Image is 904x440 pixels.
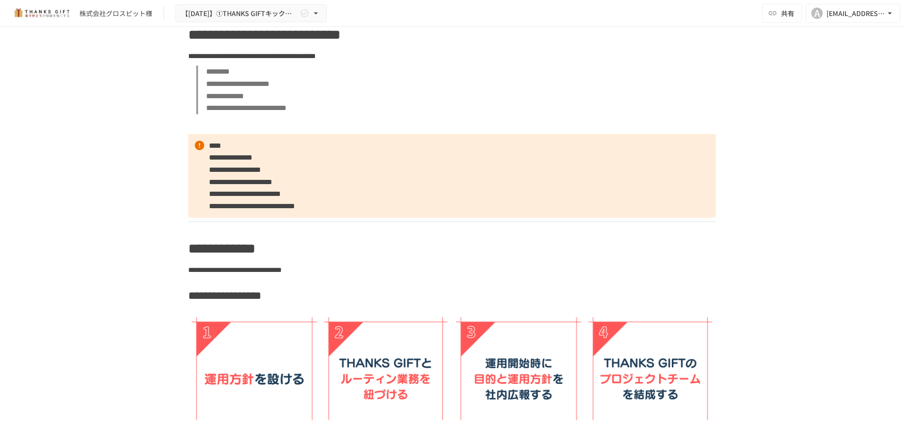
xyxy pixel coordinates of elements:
[781,8,794,18] span: 共有
[182,8,298,19] span: 【[DATE]】①THANKS GIFTキックオフMTG
[811,8,823,19] div: A
[762,4,802,23] button: 共有
[175,4,327,23] button: 【[DATE]】①THANKS GIFTキックオフMTG
[79,8,152,18] div: 株式会社グロスピット様
[806,4,900,23] button: A[EMAIL_ADDRESS][DOMAIN_NAME]
[11,6,72,21] img: mMP1OxWUAhQbsRWCurg7vIHe5HqDpP7qZo7fRoNLXQh
[826,8,885,19] div: [EMAIL_ADDRESS][DOMAIN_NAME]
